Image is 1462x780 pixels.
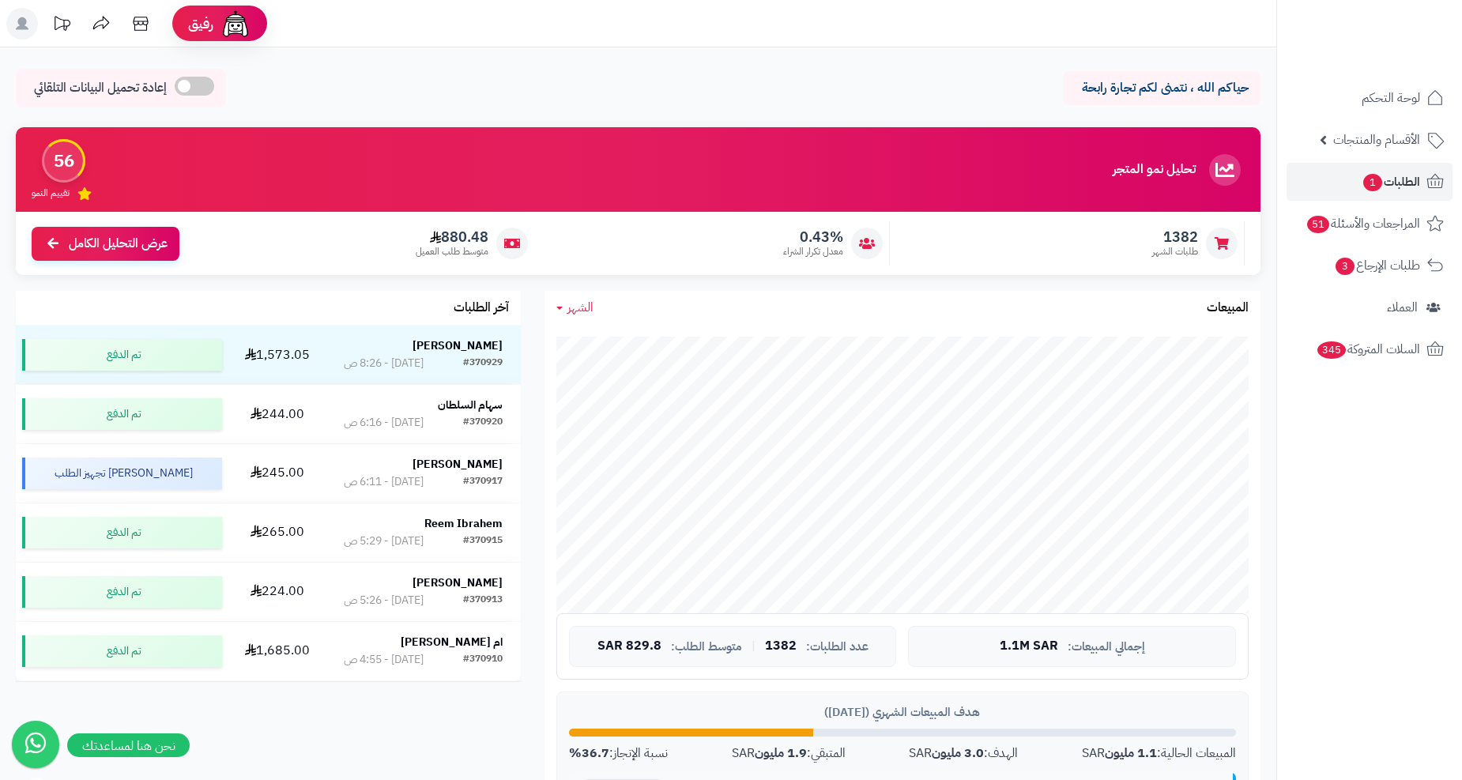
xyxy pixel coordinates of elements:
h3: آخر الطلبات [454,301,509,315]
a: عرض التحليل الكامل [32,227,179,261]
div: [DATE] - 5:26 ص [344,593,424,609]
a: السلات المتروكة345 [1287,330,1453,368]
td: 265.00 [228,503,326,562]
div: #370929 [463,356,503,371]
span: لوحة التحكم [1362,87,1420,109]
strong: سهام السلطان [438,397,503,413]
span: 51 [1306,215,1330,233]
span: 1382 [765,639,797,654]
div: [PERSON_NAME] تجهيز الطلب [22,458,222,489]
span: رفيق [188,14,213,33]
span: العملاء [1387,296,1418,318]
span: 1 [1362,173,1383,191]
div: تم الدفع [22,398,222,430]
strong: 36.7% [569,744,609,763]
strong: 1.9 مليون [755,744,807,763]
span: 345 [1317,341,1347,359]
div: #370915 [463,533,503,549]
div: #370913 [463,593,503,609]
span: المراجعات والأسئلة [1306,213,1420,235]
span: 0.43% [783,228,843,246]
a: العملاء [1287,288,1453,326]
strong: 3.0 مليون [932,744,984,763]
img: ai-face.png [220,8,251,40]
h3: المبيعات [1207,301,1249,315]
a: تحديثات المنصة [42,8,81,43]
div: تم الدفع [22,635,222,667]
div: تم الدفع [22,576,222,608]
strong: [PERSON_NAME] [413,337,503,354]
div: المبيعات الحالية: SAR [1082,744,1236,763]
span: عرض التحليل الكامل [69,235,168,253]
td: 245.00 [228,444,326,503]
td: 1,685.00 [228,622,326,680]
span: 1382 [1152,228,1198,246]
span: الأقسام والمنتجات [1333,129,1420,151]
div: [DATE] - 5:29 ص [344,533,424,549]
a: لوحة التحكم [1287,79,1453,117]
span: إجمالي المبيعات: [1068,640,1145,654]
span: الطلبات [1362,171,1420,193]
a: المراجعات والأسئلة51 [1287,205,1453,243]
span: تقييم النمو [32,187,70,200]
div: [DATE] - 6:11 ص [344,474,424,490]
td: 244.00 [228,385,326,443]
span: 1.1M SAR [1000,639,1058,654]
span: عدد الطلبات: [806,640,869,654]
div: [DATE] - 6:16 ص [344,415,424,431]
td: 1,573.05 [228,326,326,384]
strong: [PERSON_NAME] [413,575,503,591]
span: طلبات الشهر [1152,245,1198,258]
span: إعادة تحميل البيانات التلقائي [34,79,167,97]
div: #370920 [463,415,503,431]
strong: Reem Ibrahem [424,515,503,532]
div: المتبقي: SAR [732,744,846,763]
span: 829.8 SAR [597,639,661,654]
a: الشهر [556,299,593,317]
span: 880.48 [416,228,488,246]
span: معدل تكرار الشراء [783,245,843,258]
div: الهدف: SAR [909,744,1018,763]
div: #370910 [463,652,503,668]
div: تم الدفع [22,517,222,548]
a: طلبات الإرجاع3 [1287,247,1453,284]
strong: 1.1 مليون [1105,744,1157,763]
a: الطلبات1 [1287,163,1453,201]
td: 224.00 [228,563,326,621]
span: | [752,640,755,652]
span: طلبات الإرجاع [1334,254,1420,277]
div: نسبة الإنجاز: [569,744,668,763]
span: متوسط طلب العميل [416,245,488,258]
span: متوسط الطلب: [671,640,742,654]
span: الشهر [567,298,593,317]
div: [DATE] - 4:55 ص [344,652,424,668]
div: #370917 [463,474,503,490]
div: هدف المبيعات الشهري ([DATE]) [569,704,1236,721]
span: السلات المتروكة [1316,338,1420,360]
div: [DATE] - 8:26 ص [344,356,424,371]
img: logo-2.png [1355,12,1447,45]
h3: تحليل نمو المتجر [1113,163,1196,177]
div: تم الدفع [22,339,222,371]
span: 3 [1335,257,1355,275]
strong: ام [PERSON_NAME] [401,634,503,650]
strong: [PERSON_NAME] [413,456,503,473]
p: حياكم الله ، نتمنى لكم تجارة رابحة [1075,79,1249,97]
